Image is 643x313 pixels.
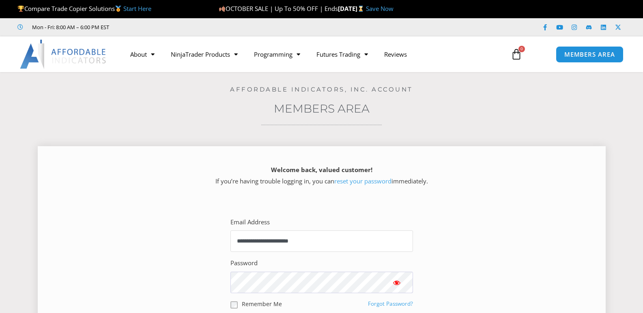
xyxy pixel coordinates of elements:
[219,4,338,13] span: OCTOBER SALE | Up To 50% OFF | Ends
[271,166,372,174] strong: Welcome back, valued customer!
[52,164,591,187] p: If you’re having trouble logging in, you can immediately.
[246,45,308,64] a: Programming
[230,85,413,93] a: Affordable Indicators, Inc. Account
[163,45,246,64] a: NinjaTrader Products
[564,51,615,57] span: MEMBERS AREA
[17,4,151,13] span: Compare Trade Copier Solutions
[115,6,121,12] img: 🥇
[334,177,391,185] a: reset your password
[308,45,376,64] a: Futures Trading
[376,45,415,64] a: Reviews
[219,6,225,12] img: 🍂
[20,40,107,69] img: LogoAI | Affordable Indicators – NinjaTrader
[18,6,24,12] img: 🏆
[122,45,501,64] nav: Menu
[556,46,624,63] a: MEMBERS AREA
[518,46,525,52] span: 0
[122,45,163,64] a: About
[242,300,282,308] label: Remember Me
[338,4,366,13] strong: [DATE]
[230,258,258,269] label: Password
[366,4,394,13] a: Save Now
[123,4,151,13] a: Start Here
[499,43,534,66] a: 0
[381,272,413,293] button: Show password
[230,217,270,228] label: Email Address
[368,300,413,307] a: Forgot Password?
[120,23,242,31] iframe: Customer reviews powered by Trustpilot
[358,6,364,12] img: ⌛
[274,102,370,115] a: Members Area
[30,22,109,32] span: Mon - Fri: 8:00 AM – 6:00 PM EST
